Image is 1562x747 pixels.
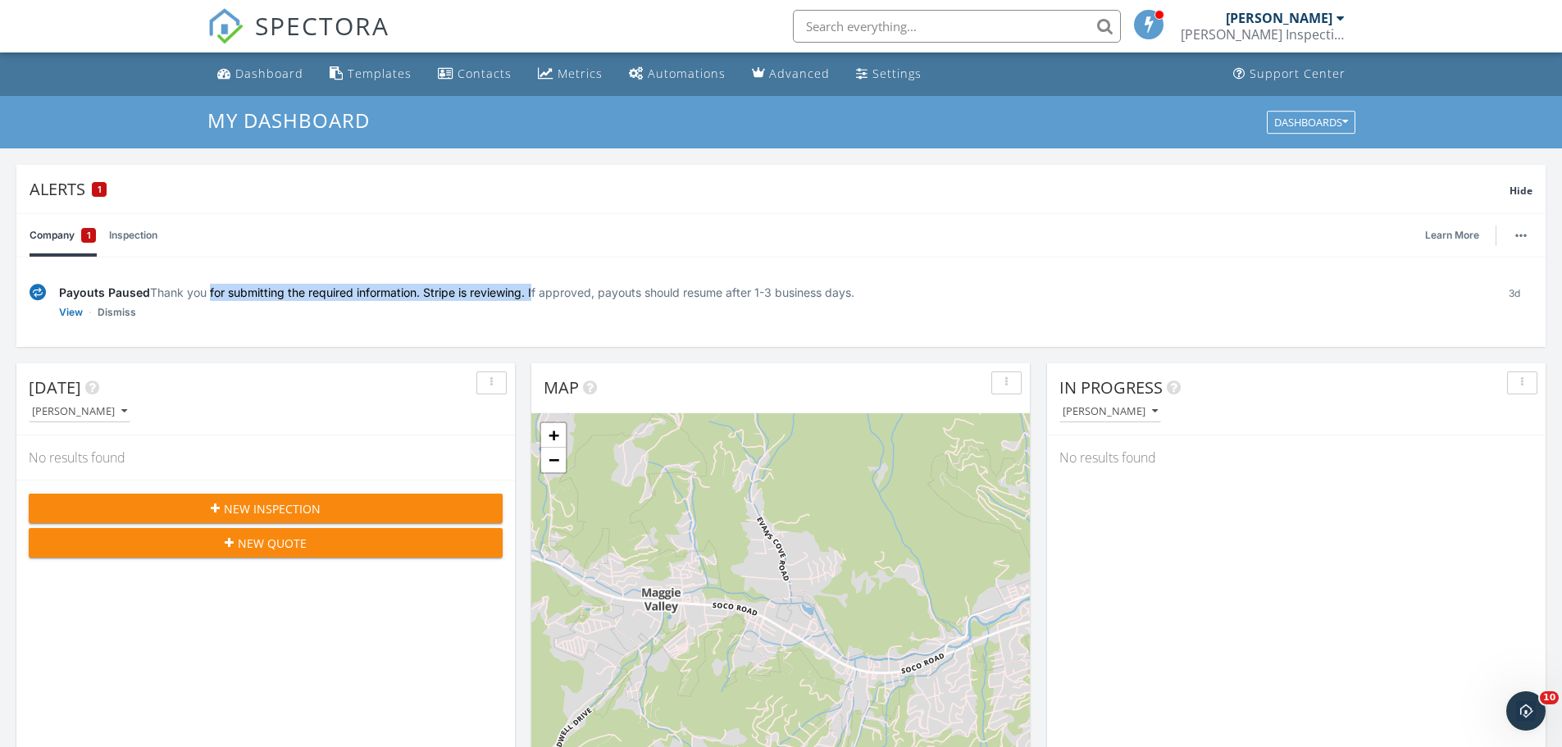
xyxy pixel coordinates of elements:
a: Templates [323,59,418,89]
span: Hide [1510,184,1532,198]
button: [PERSON_NAME] [29,401,130,423]
a: Metrics [531,59,609,89]
a: View [59,304,83,321]
div: [PERSON_NAME] [32,406,127,417]
div: Settings [872,66,922,81]
button: Dashboards [1267,111,1355,134]
div: Thank you for submitting the required information. Stripe is reviewing. If approved, payouts shou... [59,284,1482,301]
button: [PERSON_NAME] [1059,401,1161,423]
a: Contacts [431,59,518,89]
div: Automations [648,66,726,81]
iframe: Intercom live chat [1506,691,1546,731]
div: No results found [1047,435,1546,480]
div: Metrics [558,66,603,81]
div: Dashboards [1274,116,1348,128]
a: SPECTORA [207,22,389,57]
span: New Inspection [224,500,321,517]
a: Zoom out [541,448,566,472]
span: Payouts Paused [59,285,150,299]
div: Alerts [30,178,1510,200]
a: Dashboard [211,59,310,89]
div: Contacts [458,66,512,81]
a: Company [30,214,96,257]
span: [DATE] [29,376,81,399]
span: New Quote [238,535,307,552]
div: Presley-Barker Inspections LLC [1181,26,1345,43]
a: Inspection [109,214,157,257]
img: ellipsis-632cfdd7c38ec3a7d453.svg [1515,234,1527,237]
button: New Quote [29,528,503,558]
div: Templates [348,66,412,81]
a: Automations (Basic) [622,59,732,89]
input: Search everything... [793,10,1121,43]
div: Support Center [1250,66,1346,81]
a: Settings [849,59,928,89]
span: 1 [98,184,102,195]
span: In Progress [1059,376,1163,399]
span: My Dashboard [207,107,370,134]
span: Map [544,376,579,399]
button: New Inspection [29,494,503,523]
div: 3d [1496,284,1532,321]
a: Dismiss [98,304,136,321]
div: Dashboard [235,66,303,81]
span: 1 [87,227,91,244]
div: Advanced [769,66,830,81]
div: [PERSON_NAME] [1063,406,1158,417]
a: Advanced [745,59,836,89]
span: 10 [1540,691,1559,704]
img: under-review-2fe708636b114a7f4b8d.svg [30,284,46,301]
div: No results found [16,435,515,480]
a: Learn More [1425,227,1489,244]
img: The Best Home Inspection Software - Spectora [207,8,244,44]
a: Support Center [1227,59,1352,89]
div: [PERSON_NAME] [1226,10,1332,26]
span: SPECTORA [255,8,389,43]
a: Zoom in [541,423,566,448]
